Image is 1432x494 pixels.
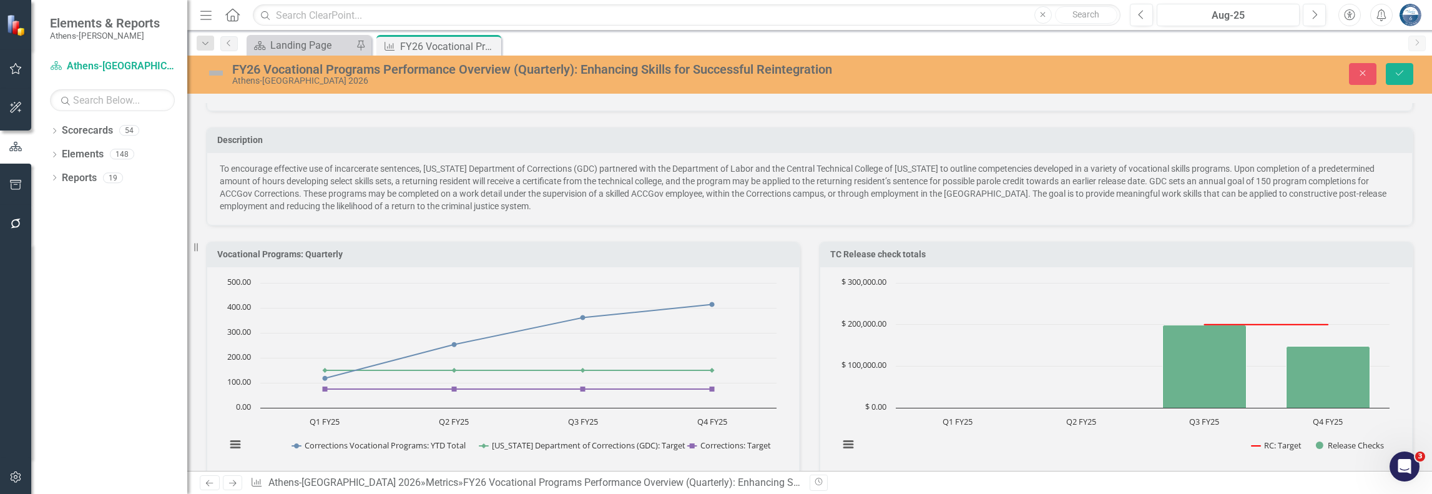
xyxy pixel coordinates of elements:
button: Search [1055,6,1117,24]
span: Search [1072,9,1099,19]
p: Athens-[GEOGRAPHIC_DATA]'s Vocational Programs recorded a performance score of 118, showing solid... [3,28,564,88]
text: 300.00 [227,326,251,337]
path: Q3 FY25, 150. Georgia Department of Corrections (GDC): Target. [581,368,586,373]
text: Q4 FY25 [1313,416,1343,427]
path: Q4 FY25, 148,387.75. Release Checks. [1287,347,1370,408]
a: Landing Page [250,37,353,53]
a: Scorecards [62,124,113,138]
span: 3 [1415,452,1425,462]
text: Q2 FY25 [439,416,469,427]
text: 200.00 [227,351,251,362]
div: Chart. Highcharts interactive chart. [220,277,787,464]
button: Show Release Checks [1316,440,1385,451]
g: RC: Target, series 1 of 2. Line with 4 data points. [958,322,1331,327]
g: Georgia Department of Corrections (GDC): Target, line 2 of 3 with 4 data points. [323,368,715,373]
path: Q3 FY25, 198,366.16. Release Checks. [1163,325,1247,408]
text: 400.00 [227,301,251,312]
h3: Description [217,136,1406,145]
text: $ 200,000.00 [841,318,886,329]
div: FY26 Vocational Programs Performance Overview (Quarterly): Enhancing Skills for Successful Reinte... [400,39,498,54]
path: Q3 FY25, 361. Corrections Vocational Programs: YTD Total. [581,315,586,320]
button: View chart menu, Chart [227,436,244,453]
text: $ 300,000.00 [841,276,886,287]
g: Release Checks, series 2 of 2. Bar series with 4 bars. [958,325,1370,408]
a: Reports [62,171,97,185]
div: 19 [103,172,123,183]
button: Show RC: Target [1252,440,1302,451]
text: Q3 FY25 [568,416,598,427]
p: Athens-[GEOGRAPHIC_DATA]'s Vocational Programs improved to a score of 135 from Q1's 118, demonstr... [3,98,564,158]
strong: Quarter Three [461,170,527,180]
strong: Q2: [3,100,20,111]
strong: department’s quarterly target [66,185,204,195]
button: Show Corrections: Target [688,440,772,451]
text: Q1 FY25 [943,416,973,427]
a: Elements [62,147,104,162]
text: 100.00 [227,376,251,387]
em: Quarterly [105,5,150,16]
span: Elements & Reports [50,16,160,31]
div: » » [250,476,800,490]
span: To encourage effective use of incarcerate sentences, [US_STATE] Department of Corrections (GDC) p... [220,164,1386,211]
svg: Interactive chart [833,277,1396,464]
text: 500.00 [227,276,251,287]
button: Aug-25 [1157,4,1300,26]
path: Q1 FY25, 118. Corrections Vocational Programs: YTD Total. [323,376,328,381]
strong: Q1: [3,30,20,41]
a: Metrics [426,477,458,488]
button: Show Georgia Department of Corrections (GDC): Target [479,440,675,451]
img: ClearPoint Strategy [6,14,28,36]
path: Q2 FY25, 75. Corrections: Target. [452,387,457,392]
h3: TC Release check totals [830,250,1406,259]
text: $ 0.00 [865,401,886,412]
path: Q4 FY25, 414. Corrections Vocational Programs: YTD Total. [710,302,715,307]
text: $ 100,000.00 [841,359,886,370]
img: Andy Minish [1399,4,1421,26]
text: 0.00 [236,401,251,412]
text: Q4 FY25 [697,416,727,427]
a: Athens-[GEOGRAPHIC_DATA] 2026 [268,477,421,488]
input: Search Below... [50,89,175,111]
path: Q2 FY25, 253. Corrections Vocational Programs: YTD Total. [452,342,457,347]
text: Q1 FY25 [310,416,340,427]
text: Q3 FY25 [1189,416,1219,427]
path: Q2 FY25, 150. Georgia Department of Corrections (GDC): Target. [452,368,457,373]
div: FY26 Vocational Programs Performance Overview (Quarterly): Enhancing Skills for Successful Reinte... [232,62,888,76]
text: Q2 FY25 [1066,416,1096,427]
strong: Q3: [3,170,20,180]
div: Aug-25 [1161,8,1295,23]
input: Search ClearPoint... [253,4,1121,26]
p: [GEOGRAPHIC_DATA]-[GEOGRAPHIC_DATA]’s Vocational Programs recorded 108 completions in , exceeding... [3,168,564,258]
h3: Vocational Programs: Quarterly [217,250,793,259]
div: Chart. Highcharts interactive chart. [833,277,1400,464]
small: Athens-[PERSON_NAME] [50,31,160,41]
iframe: Intercom live chat [1390,452,1420,482]
div: Landing Page [270,37,353,53]
path: Q1 FY25, 75. Corrections: Target. [323,387,328,392]
svg: Interactive chart [220,277,783,464]
div: 54 [119,126,139,136]
button: View chart menu, Chart [840,436,857,453]
img: Not Defined [206,63,226,83]
a: Athens-[GEOGRAPHIC_DATA] 2026 [50,59,175,74]
path: Q4 FY25, 75. Corrections: Target. [710,387,715,392]
path: Q4 FY25, 150. Georgia Department of Corrections (GDC): Target. [710,368,715,373]
path: Q1 FY25, 150. Georgia Department of Corrections (GDC): Target. [323,368,328,373]
path: Q3 FY25, 75. Corrections: Target. [581,387,586,392]
g: Corrections: Target, line 3 of 3 with 4 data points. [323,387,715,392]
div: FY26 Vocational Programs Performance Overview (Quarterly): Enhancing Skills for Successful Reinte... [463,477,938,488]
div: Athens-[GEOGRAPHIC_DATA] 2026 [232,76,888,86]
div: 148 [110,149,134,160]
strong: Vocational Programs: [3,5,150,16]
button: Show Corrections Vocational Programs: YTD Total [292,440,466,451]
